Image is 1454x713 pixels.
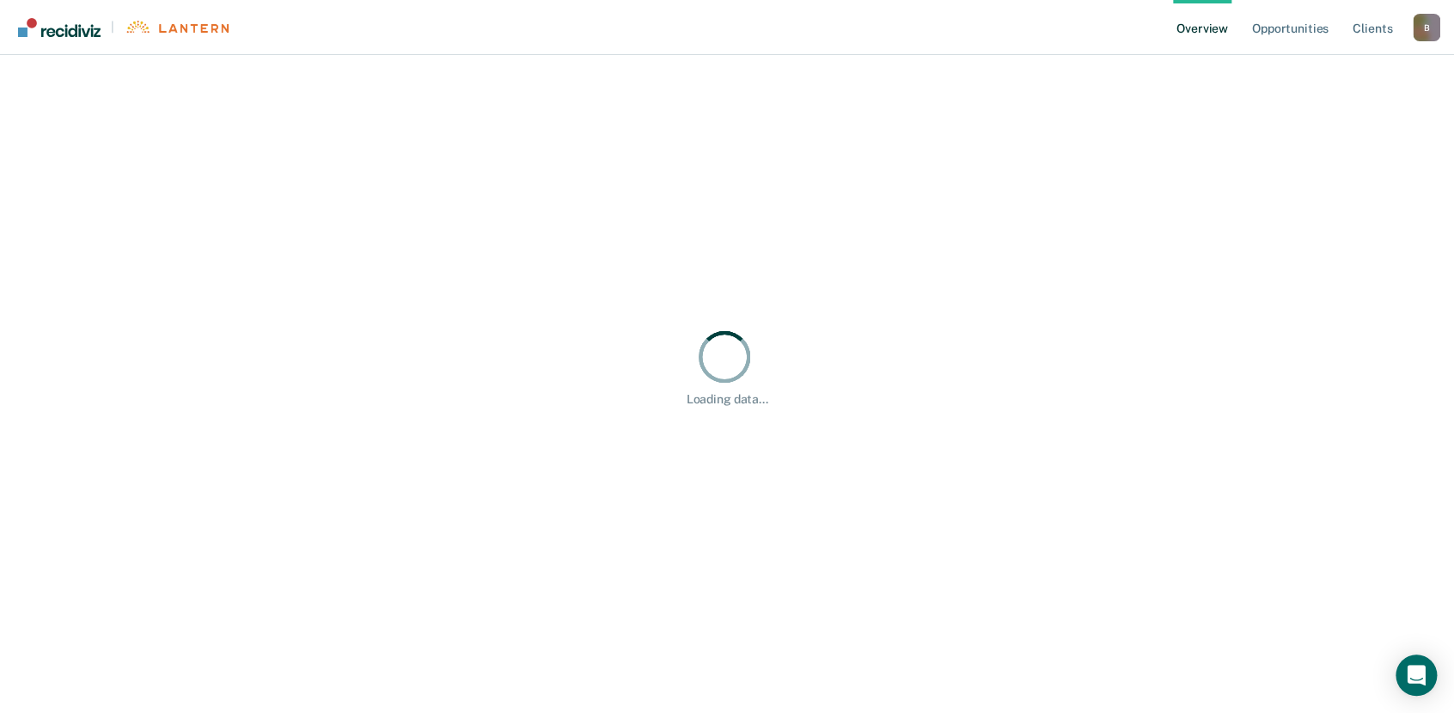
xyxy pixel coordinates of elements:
[101,20,125,34] span: |
[1413,14,1440,41] div: B
[687,392,768,407] div: Loading data...
[125,21,229,34] img: Lantern
[1396,655,1437,696] div: Open Intercom Messenger
[1413,14,1440,41] button: Profile dropdown button
[18,18,101,37] img: Recidiviz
